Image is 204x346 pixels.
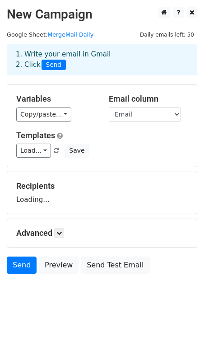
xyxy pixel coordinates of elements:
h5: Advanced [16,228,188,238]
small: Google Sheet: [7,31,93,38]
h5: Variables [16,94,95,104]
h2: New Campaign [7,7,197,22]
span: Send [42,60,66,70]
a: Send Test Email [81,257,149,274]
a: Copy/paste... [16,108,71,122]
h5: Email column [109,94,188,104]
h5: Recipients [16,181,188,191]
div: 1. Write your email in Gmail 2. Click [9,49,195,70]
div: Loading... [16,181,188,205]
a: Preview [39,257,79,274]
a: Send [7,257,37,274]
span: Daily emails left: 50 [137,30,197,40]
a: MergeMail Daily [47,31,93,38]
a: Daily emails left: 50 [137,31,197,38]
a: Templates [16,131,55,140]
